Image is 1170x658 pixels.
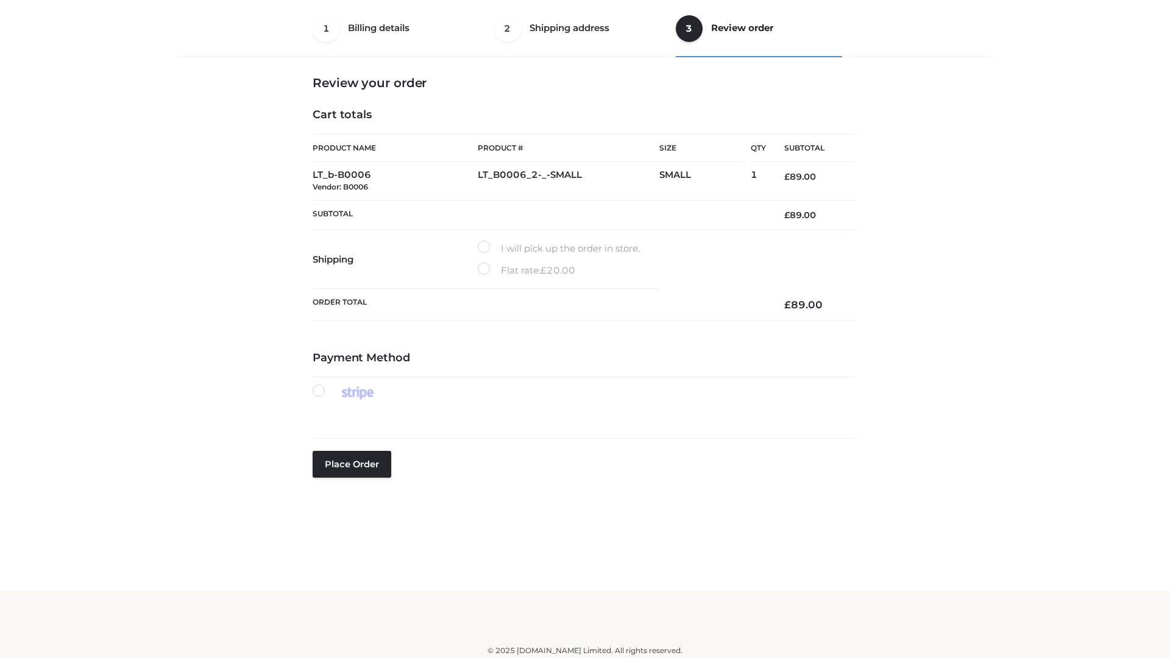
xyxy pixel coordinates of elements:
th: Shipping [313,230,478,289]
th: Qty [751,134,766,162]
span: £ [541,264,547,276]
th: Subtotal [766,135,857,162]
h4: Payment Method [313,352,857,365]
bdi: 20.00 [541,264,575,276]
td: 1 [751,162,766,200]
th: Size [659,135,745,162]
button: Place order [313,451,391,478]
h4: Cart totals [313,108,857,122]
td: SMALL [659,162,751,200]
span: £ [784,171,790,182]
td: LT_b-B0006 [313,162,478,200]
td: LT_B0006_2-_-SMALL [478,162,659,200]
th: Product # [478,134,659,162]
th: Subtotal [313,200,766,230]
bdi: 89.00 [784,210,816,221]
bdi: 89.00 [784,299,823,311]
div: © 2025 [DOMAIN_NAME] Limited. All rights reserved. [181,645,989,657]
span: £ [784,210,790,221]
th: Product Name [313,134,478,162]
label: Flat rate: [478,263,575,278]
bdi: 89.00 [784,171,816,182]
label: I will pick up the order in store. [478,241,640,256]
th: Order Total [313,289,766,321]
h3: Review your order [313,76,857,90]
span: £ [784,299,791,311]
small: Vendor: B0006 [313,182,368,191]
